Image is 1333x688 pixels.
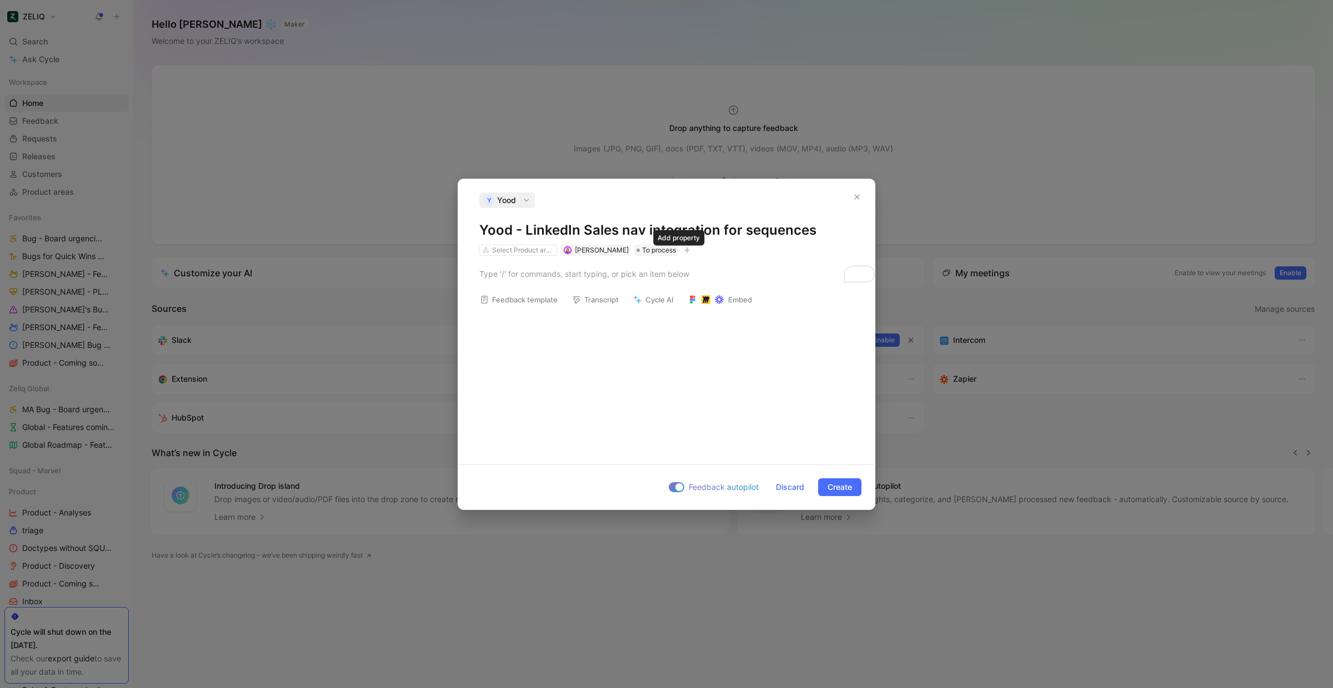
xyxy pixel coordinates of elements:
span: Create [828,480,852,494]
h1: Yood - LinkedIn Sales nav integration for sequences [479,221,854,239]
img: avatar [564,247,570,253]
span: Yood [497,194,516,207]
button: Feedback template [475,292,563,307]
button: Create [818,478,861,496]
div: To enrich screen reader interactions, please activate Accessibility in Grammarly extension settings [458,256,875,292]
span: To process [642,245,676,256]
span: [PERSON_NAME] [575,246,629,254]
button: Discard [766,478,814,496]
button: Embed [683,292,757,307]
div: To process [634,245,678,256]
div: Y [484,195,495,206]
div: Select Product areas [492,245,554,256]
button: Transcript [567,292,624,307]
span: Discard [776,480,804,494]
span: Feedback autopilot [689,480,759,494]
button: YYood [479,193,535,208]
button: Feedback autopilot [665,480,762,494]
button: Cycle AI [628,292,679,307]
